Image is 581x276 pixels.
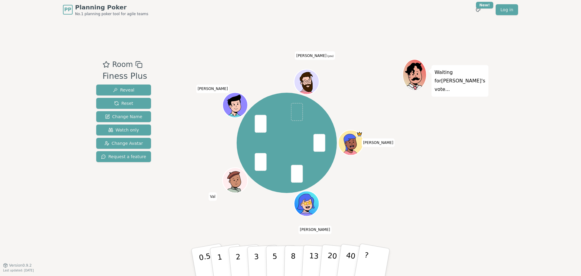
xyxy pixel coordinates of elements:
button: Reveal [96,85,151,95]
div: New! [476,2,493,8]
button: Version0.9.2 [3,263,32,268]
span: Room [112,59,133,70]
span: Planning Poker [75,3,148,12]
span: Click to change your name [295,52,335,60]
span: Reveal [113,87,134,93]
span: PP [64,6,71,13]
button: Reset [96,98,151,109]
span: Change Avatar [104,140,143,146]
span: Request a feature [101,154,146,160]
a: Log in [496,4,518,15]
span: Reset [114,100,133,106]
button: New! [473,4,484,15]
button: Change Name [96,111,151,122]
span: Version 0.9.2 [9,263,32,268]
span: Clement is the host [356,131,363,137]
div: Finess Plus [103,70,147,82]
p: Waiting for [PERSON_NAME] 's vote... [435,68,485,94]
a: PPPlanning PokerNo.1 planning poker tool for agile teams [63,3,148,16]
button: Change Avatar [96,138,151,149]
button: Add as favourite [103,59,110,70]
button: Click to change your avatar [295,70,318,94]
span: Watch only [108,127,139,133]
button: Request a feature [96,151,151,162]
span: Change Name [105,114,142,120]
span: (you) [327,55,334,58]
span: Click to change your name [298,226,332,234]
span: Click to change your name [208,192,217,201]
button: Watch only [96,125,151,135]
span: Click to change your name [362,138,395,147]
span: Last updated: [DATE] [3,269,34,272]
span: No.1 planning poker tool for agile teams [75,12,148,16]
span: Click to change your name [196,85,229,93]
